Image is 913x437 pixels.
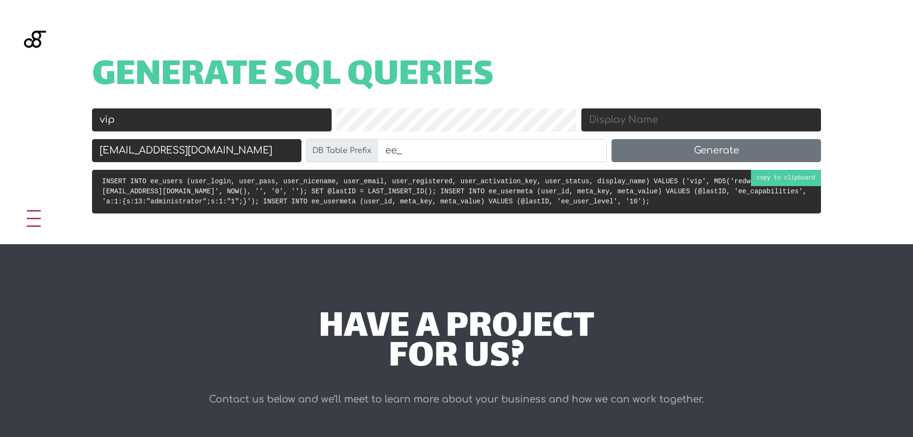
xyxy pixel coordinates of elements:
[92,108,332,131] input: Username
[173,390,740,409] p: Contact us below and we’ll meet to learn more about your business and how we can work together.
[581,108,821,131] input: Display Name
[24,31,46,103] img: Blackgate
[102,177,807,205] code: INSERT INTO ee_users (user_login, user_pass, user_nicename, user_email, user_registered, user_act...
[306,139,378,162] label: DB Table Prefix
[377,139,607,162] input: wp_
[92,139,301,162] input: Email
[173,313,740,373] div: have a project for us?
[612,139,821,162] button: Generate
[92,61,494,91] span: Generate SQL Queries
